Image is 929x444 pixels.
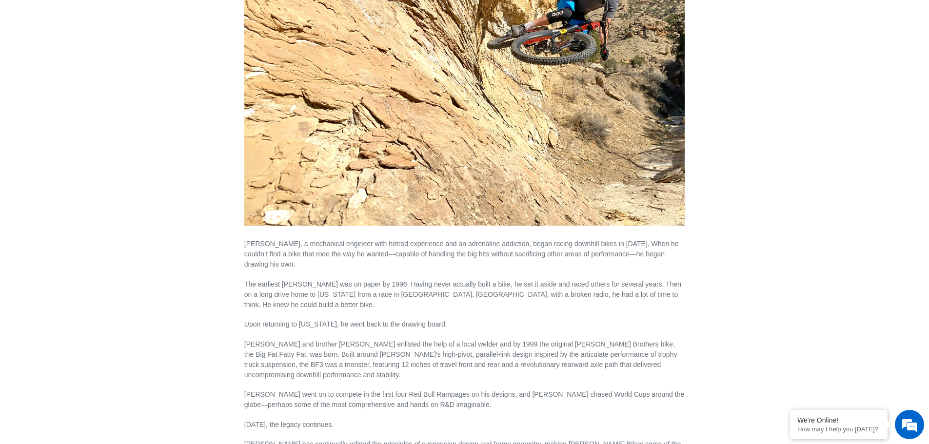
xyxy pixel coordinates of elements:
p: [PERSON_NAME] went on to compete in the first four Red Bull Rampages on his designs, and [PERSON_... [244,389,685,410]
p: How may I help you today? [797,425,880,433]
div: We're Online! [797,416,880,424]
p: Upon returning to [US_STATE], he went back to the drawing board. [244,319,685,329]
p: The earliest [PERSON_NAME] was on paper by 1996. Having never actually built a bike, he set it as... [244,279,685,310]
p: [PERSON_NAME], a mechanical engineer with hotrod experience and an adrenaline addiction, began ra... [244,229,685,270]
p: [DATE], the legacy continues. [244,420,685,430]
p: [PERSON_NAME] and brother [PERSON_NAME] enlisted the help of a local welder and by 1999 the origi... [244,339,685,380]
